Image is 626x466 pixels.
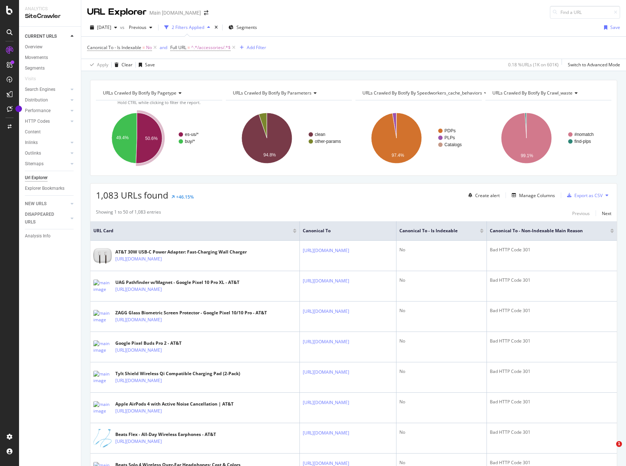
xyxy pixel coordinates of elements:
[25,185,64,192] div: Explorer Bookmarks
[25,118,50,125] div: HTTP Codes
[236,24,257,30] span: Segments
[93,280,112,293] img: main image
[263,152,276,158] text: 94.8%
[115,286,162,293] a: [URL][DOMAIN_NAME]
[490,247,614,253] div: Bad HTTP Code 301
[233,90,312,96] span: URLs Crawled By Botify By parameters
[392,153,404,158] text: 97.4%
[118,100,201,105] span: Hold CTRL while clicking to filter the report.
[87,22,120,33] button: [DATE]
[115,310,267,316] div: ZAGG Glass Biometric Screen Protector - Google Pixel 10/10 Pro - AT&T
[399,277,484,284] div: No
[226,106,351,170] svg: A chart.
[303,308,349,315] a: [URL][DOMAIN_NAME]
[170,44,186,51] span: Full URL
[25,75,36,83] div: Visits
[25,107,68,115] a: Performance
[142,44,145,51] span: =
[187,44,190,51] span: =
[136,59,155,71] button: Save
[574,132,594,137] text: #nomatch
[122,62,133,68] div: Clear
[115,377,162,384] a: [URL][DOMAIN_NAME]
[399,459,484,466] div: No
[362,90,482,96] span: URLs Crawled By Botify By speedworkers_cache_behaviors
[492,90,573,96] span: URLs Crawled By Botify By crawl_waste
[25,33,68,40] a: CURRENT URLS
[475,192,500,199] div: Create alert
[550,6,620,19] input: Find a URL
[115,316,162,323] a: [URL][DOMAIN_NAME]
[93,429,112,448] img: main image
[25,174,48,182] div: Url Explorer
[101,87,216,99] h4: URLs Crawled By Botify By pagetype
[25,149,41,157] div: Outlinks
[601,22,620,33] button: Save
[602,210,611,217] div: Next
[231,87,346,99] h4: URLs Crawled By Botify By parameters
[96,209,161,218] div: Showing 1 to 50 of 1,083 entries
[509,191,555,200] button: Manage Columns
[490,459,614,466] div: Bad HTTP Code 301
[25,86,68,93] a: Search Engines
[97,24,111,30] span: 2025 Aug. 31st
[145,136,158,141] text: 50.6%
[160,44,167,51] button: and
[25,43,76,51] a: Overview
[96,106,221,170] svg: A chart.
[25,118,68,125] a: HTTP Codes
[96,189,168,201] span: 1,083 URLs found
[444,128,456,133] text: PDPs
[93,340,112,354] img: main image
[25,139,38,147] div: Inlinks
[93,248,112,264] img: main image
[103,90,176,96] span: URLs Crawled By Botify By pagetype
[399,247,484,253] div: No
[490,429,614,436] div: Bad HTTP Code 301
[490,368,614,375] div: Bad HTTP Code 301
[303,429,349,437] a: [URL][DOMAIN_NAME]
[361,87,493,99] h4: URLs Crawled By Botify By speedworkers_cache_behaviors
[490,228,599,234] span: Canonical To - Non-Indexable Main Reason
[161,22,213,33] button: 2 Filters Applied
[115,407,162,415] a: [URL][DOMAIN_NAME]
[146,42,152,53] span: No
[93,310,112,323] img: main image
[25,185,76,192] a: Explorer Bookmarks
[568,62,620,68] div: Switch to Advanced Mode
[465,189,500,201] button: Create alert
[490,307,614,314] div: Bad HTTP Code 301
[25,128,76,136] a: Content
[444,142,462,147] text: Catalogs
[115,401,234,407] div: Apple AirPods 4 with Active Noise Cancellation | AT&T
[126,24,146,30] span: Previous
[115,370,240,377] div: Tylt Shield Wireless Qi Compatible Charging Pad (2-Pack)
[120,24,126,30] span: vs
[93,401,112,414] img: main image
[574,139,591,144] text: find-plps
[25,128,41,136] div: Content
[25,160,44,168] div: Sitemaps
[491,87,605,99] h4: URLs Crawled By Botify By crawl_waste
[115,279,239,286] div: UAG Pathfinder w/Magnet - Google Pixel 10 Pro XL - AT&T
[172,24,204,30] div: 2 Filters Applied
[115,249,247,255] div: AT&T 30W USB-C Power Adapter: Fast-Charging Wall Charger
[519,192,555,199] div: Manage Columns
[237,43,266,52] button: Add Filter
[485,106,610,170] svg: A chart.
[610,24,620,30] div: Save
[25,232,76,240] a: Analysis Info
[25,200,68,208] a: NEW URLS
[97,62,108,68] div: Apply
[93,228,291,234] span: URL Card
[25,75,43,83] a: Visits
[87,59,108,71] button: Apply
[115,431,216,438] div: Beats Flex - All-Day Wireless Earphones - AT&T
[176,194,194,200] div: +46.15%
[564,189,603,201] button: Export as CSV
[25,43,42,51] div: Overview
[115,347,162,354] a: [URL][DOMAIN_NAME]
[572,209,590,218] button: Previous
[565,59,620,71] button: Switch to Advanced Mode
